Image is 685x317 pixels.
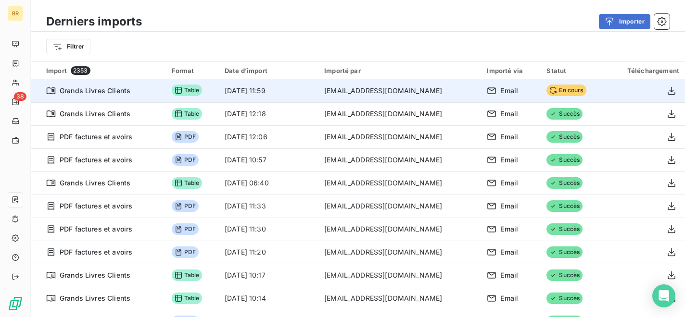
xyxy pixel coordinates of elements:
[500,178,518,188] span: Email
[318,287,481,310] td: [EMAIL_ADDRESS][DOMAIN_NAME]
[546,85,586,96] span: En cours
[500,293,518,303] span: Email
[318,171,481,195] td: [EMAIL_ADDRESS][DOMAIN_NAME]
[500,224,518,234] span: Email
[611,67,679,74] div: Téléchargement
[219,241,318,264] td: [DATE] 11:20
[324,67,475,74] div: Importé par
[60,178,130,188] span: Grands Livres Clients
[8,6,23,21] div: BR
[219,264,318,287] td: [DATE] 10:17
[60,224,132,234] span: PDF factures et avoirs
[219,79,318,102] td: [DATE] 11:59
[14,92,26,101] span: 38
[500,270,518,280] span: Email
[500,247,518,257] span: Email
[46,66,160,75] div: Import
[60,109,130,119] span: Grands Livres Clients
[60,201,132,211] span: PDF factures et avoirs
[60,270,130,280] span: Grands Livres Clients
[172,269,203,281] span: Table
[546,131,583,143] span: Succès
[219,287,318,310] td: [DATE] 10:14
[60,132,132,142] span: PDF factures et avoirs
[652,284,675,307] div: Open Intercom Messenger
[546,293,583,304] span: Succès
[60,247,132,257] span: PDF factures et avoirs
[546,223,583,235] span: Succès
[546,269,583,281] span: Succès
[60,293,130,303] span: Grands Livres Clients
[500,132,518,142] span: Email
[60,155,132,165] span: PDF factures et avoirs
[318,195,481,218] td: [EMAIL_ADDRESS][DOMAIN_NAME]
[546,246,583,258] span: Succès
[500,86,518,96] span: Email
[318,218,481,241] td: [EMAIL_ADDRESS][DOMAIN_NAME]
[500,201,518,211] span: Email
[172,154,199,166] span: PDF
[599,14,650,29] button: Importer
[500,109,518,119] span: Email
[219,218,318,241] td: [DATE] 11:30
[318,125,481,148] td: [EMAIL_ADDRESS][DOMAIN_NAME]
[546,67,599,74] div: Statut
[546,200,583,212] span: Succès
[172,131,199,143] span: PDF
[546,177,583,189] span: Succès
[8,296,23,311] img: Logo LeanPay
[318,264,481,287] td: [EMAIL_ADDRESS][DOMAIN_NAME]
[546,108,583,120] span: Succès
[172,67,213,74] div: Format
[71,66,90,75] span: 2353
[219,102,318,125] td: [DATE] 12:18
[172,108,203,120] span: Table
[219,195,318,218] td: [DATE] 11:33
[172,177,203,189] span: Table
[172,200,199,212] span: PDF
[318,148,481,171] td: [EMAIL_ADDRESS][DOMAIN_NAME]
[318,79,481,102] td: [EMAIL_ADDRESS][DOMAIN_NAME]
[172,85,203,96] span: Table
[318,241,481,264] td: [EMAIL_ADDRESS][DOMAIN_NAME]
[219,125,318,148] td: [DATE] 12:06
[500,155,518,165] span: Email
[172,246,199,258] span: PDF
[487,67,535,74] div: Importé via
[546,154,583,166] span: Succès
[46,39,90,54] button: Filtrer
[225,67,313,74] div: Date d’import
[219,171,318,195] td: [DATE] 06:40
[60,86,130,96] span: Grands Livres Clients
[172,223,199,235] span: PDF
[46,13,142,30] h3: Derniers imports
[318,102,481,125] td: [EMAIL_ADDRESS][DOMAIN_NAME]
[219,148,318,171] td: [DATE] 10:57
[172,293,203,304] span: Table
